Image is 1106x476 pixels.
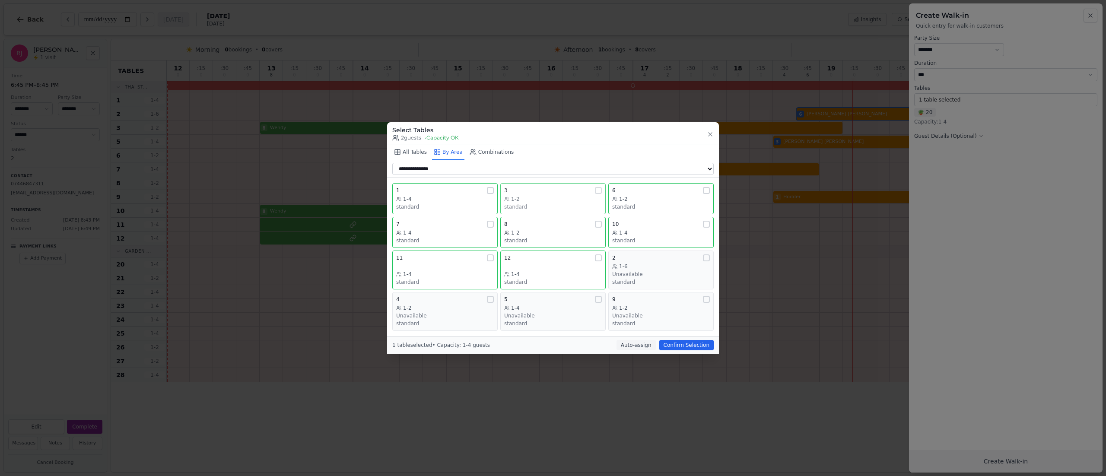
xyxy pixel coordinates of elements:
[396,296,400,303] span: 4
[396,237,494,244] div: standard
[504,296,508,303] span: 5
[612,312,710,319] div: Unavailable
[612,237,710,244] div: standard
[504,237,602,244] div: standard
[403,196,412,203] span: 1-4
[392,251,498,289] button: 111-4standard
[403,229,412,236] span: 1-4
[608,292,714,331] button: 91-2Unavailablestandard
[392,126,459,134] h3: Select Tables
[396,320,494,327] div: standard
[392,292,498,331] button: 41-2Unavailablestandard
[612,203,710,210] div: standard
[511,229,520,236] span: 1-2
[392,134,421,141] span: 2 guests
[504,312,602,319] div: Unavailable
[396,221,400,228] span: 7
[619,229,628,236] span: 1-4
[619,196,628,203] span: 1-2
[504,320,602,327] div: standard
[608,251,714,289] button: 21-6Unavailablestandard
[504,203,602,210] div: standard
[468,145,516,160] button: Combinations
[432,145,464,160] button: By Area
[612,187,616,194] span: 6
[504,187,508,194] span: 3
[504,221,508,228] span: 8
[403,305,412,311] span: 1-2
[396,187,400,194] span: 1
[608,217,714,248] button: 101-4standard
[500,183,606,214] button: 31-2standard
[511,271,520,278] span: 1-4
[392,183,498,214] button: 11-4standard
[612,296,616,303] span: 9
[619,305,628,311] span: 1-2
[612,254,616,261] span: 2
[608,183,714,214] button: 61-2standard
[617,340,656,350] button: Auto-assign
[612,279,710,286] div: standard
[425,134,459,141] span: • Capacity OK
[396,203,494,210] div: standard
[500,292,606,331] button: 51-4Unavailablestandard
[396,279,494,286] div: standard
[396,312,494,319] div: Unavailable
[504,254,511,261] span: 12
[612,271,710,278] div: Unavailable
[612,221,619,228] span: 10
[612,320,710,327] div: standard
[392,217,498,248] button: 71-4standard
[511,305,520,311] span: 1-4
[619,263,628,270] span: 1-6
[392,342,490,348] span: 1 table selected • Capacity: 1-4 guests
[511,196,520,203] span: 1-2
[500,217,606,248] button: 81-2standard
[659,340,714,350] button: Confirm Selection
[500,251,606,289] button: 121-4standard
[392,145,429,160] button: All Tables
[396,254,403,261] span: 11
[504,279,602,286] div: standard
[403,271,412,278] span: 1-4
